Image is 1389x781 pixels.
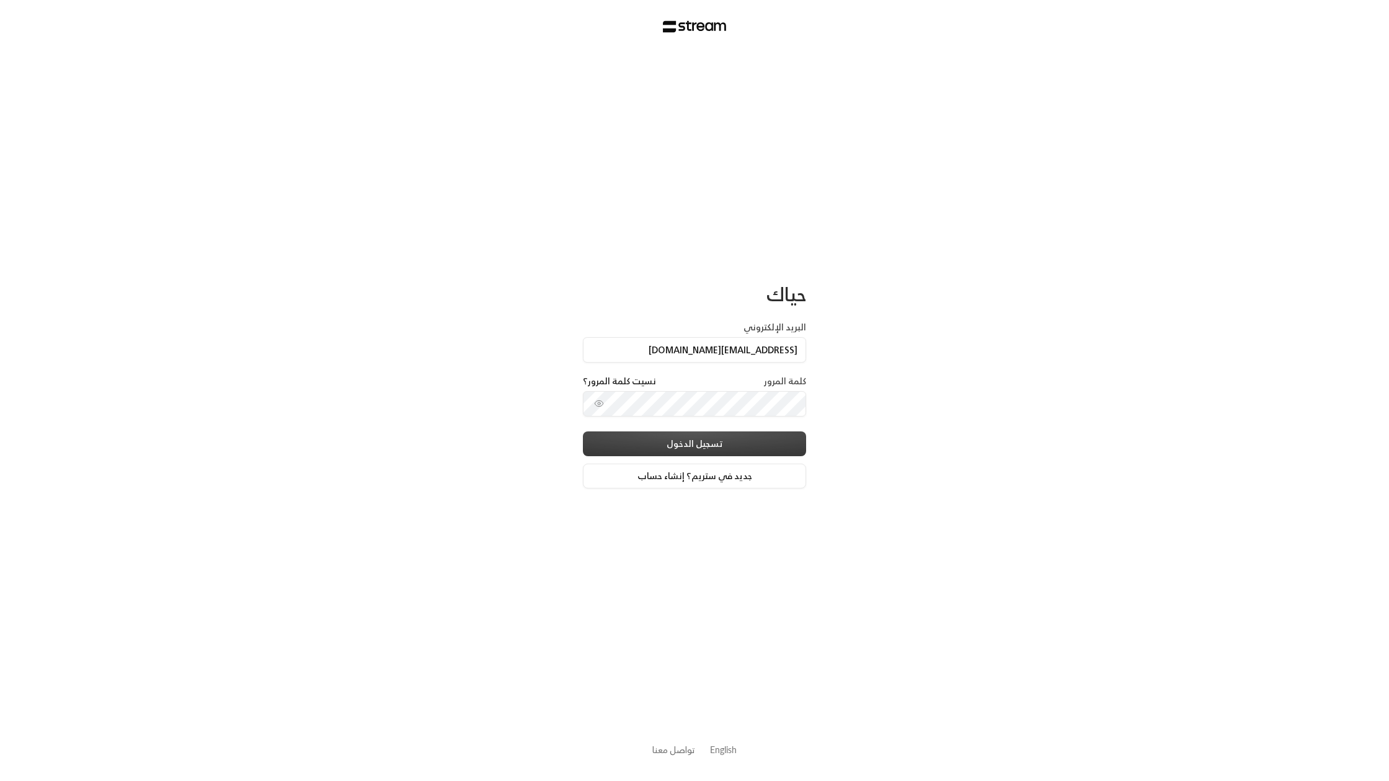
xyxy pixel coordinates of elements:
[710,738,737,761] a: English
[764,375,806,387] label: كلمة المرور
[652,742,695,757] a: تواصل معنا
[583,431,806,456] button: تسجيل الدخول
[589,394,609,413] button: toggle password visibility
[663,20,727,33] img: Stream Logo
[766,278,806,311] span: حياك
[743,321,806,333] label: البريد الإلكتروني
[583,464,806,488] a: جديد في ستريم؟ إنشاء حساب
[652,743,695,756] button: تواصل معنا
[583,375,656,387] a: نسيت كلمة المرور؟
